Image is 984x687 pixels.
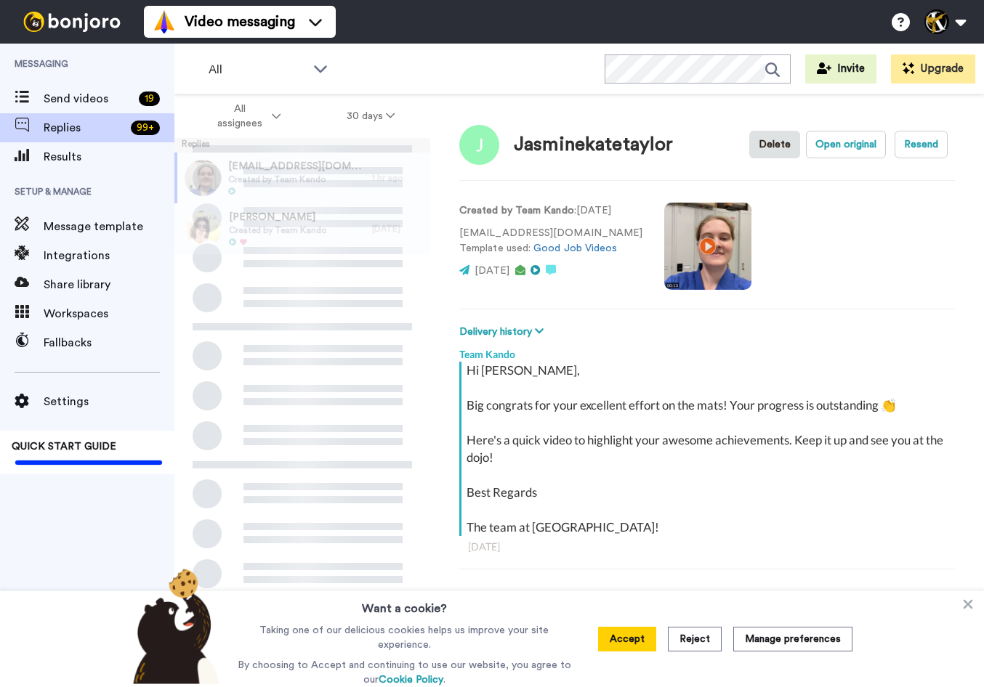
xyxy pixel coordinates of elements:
a: Cookie Policy [379,675,443,685]
button: Delete [749,131,800,158]
button: Accept [598,627,656,651]
button: Resend [895,131,948,158]
span: Send videos [44,90,133,107]
p: Taking one of our delicious cookies helps us improve your site experience. [234,623,575,652]
span: Created by Team Kando [229,224,326,236]
div: Jasminekatetaylor [514,134,673,155]
span: Integrations [44,247,174,264]
span: [DATE] [475,266,509,276]
h3: Want a cookie? [362,591,447,617]
span: Results [44,148,174,166]
button: Upgrade [891,54,975,84]
div: Hi [PERSON_NAME], Big congrats for your excellent effort on the mats! Your progress is outstandin... [467,362,951,536]
div: Team Kando [459,340,955,362]
span: Created by Team Kando [228,174,365,185]
button: Invite [805,54,876,84]
strong: Created by Team Kando [459,206,574,216]
img: Image of Jasminekatetaylor [459,125,499,165]
div: [DATE] [468,540,946,554]
button: All assignees [177,96,314,137]
a: Good Job Videos [533,243,617,253]
button: Open original [806,131,886,158]
div: [DATE] [372,223,423,235]
div: 99 + [131,121,160,135]
span: [PERSON_NAME] [229,210,326,224]
img: vm-color.svg [153,10,176,33]
p: By choosing to Accept and continuing to use our website, you agree to our . [234,658,575,687]
a: [EMAIL_ADDRESS][DOMAIN_NAME]Created by Team Kando1 hr ago [174,153,430,203]
button: 30 days [314,103,428,129]
span: Workspaces [44,305,174,322]
button: Delivery history [459,324,548,340]
img: bj-logo-header-white.svg [17,12,126,32]
p: [EMAIL_ADDRESS][DOMAIN_NAME] Template used: [459,226,642,256]
div: 1 hr ago [372,172,423,184]
span: Message template [44,218,174,235]
span: Share library [44,276,174,293]
span: All assignees [210,102,269,131]
img: e635e6d5-eedb-4881-a392-7af83d5e6b4e-thumb.jpg [185,211,222,247]
a: [PERSON_NAME]Created by Team Kando[DATE] [174,203,430,254]
div: 19 [139,92,160,106]
span: All [209,61,306,78]
span: Video messaging [185,12,295,32]
p: : [DATE] [459,203,642,219]
img: bear-with-cookie.png [120,568,227,684]
span: Fallbacks [44,334,174,351]
img: fcd86c7e-23a9-4246-82b7-dc72f1c10119-thumb.jpg [185,160,221,196]
button: Manage preferences [733,627,852,651]
span: [EMAIL_ADDRESS][DOMAIN_NAME] [228,159,365,174]
div: Replies [174,138,430,153]
button: Reject [668,627,722,651]
span: Settings [44,393,174,410]
span: Replies [44,119,125,137]
span: QUICK START GUIDE [12,442,116,452]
